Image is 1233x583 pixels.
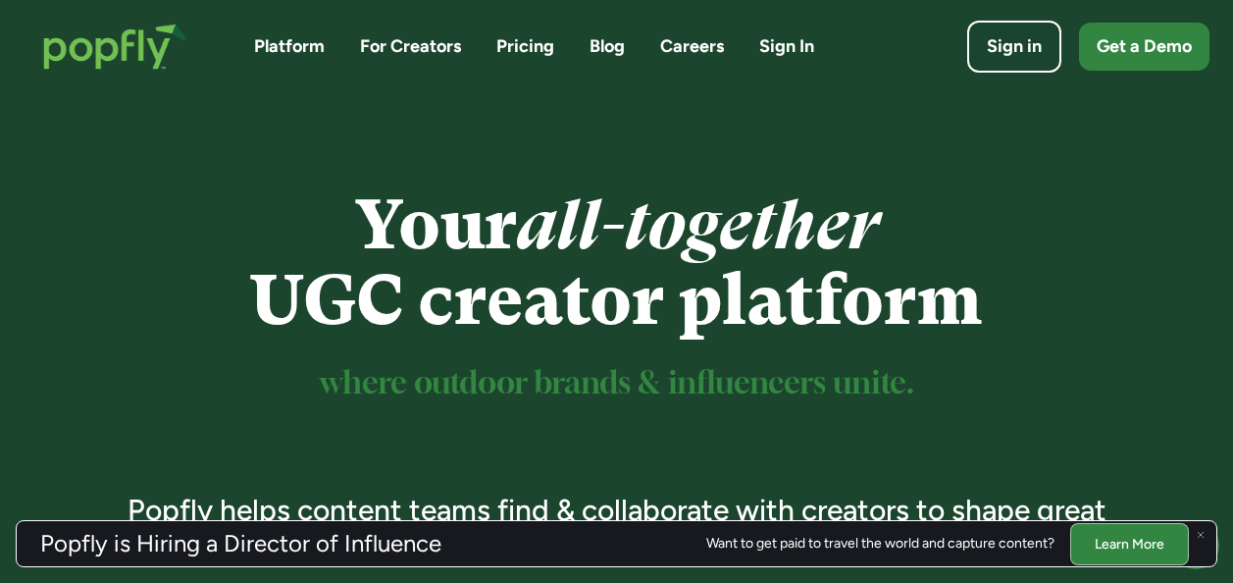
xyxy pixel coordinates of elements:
div: Get a Demo [1097,34,1192,59]
a: Sign in [967,21,1061,73]
a: Learn More [1070,522,1189,564]
h3: Popfly helps content teams find & collaborate with creators to shape great content, together. [99,492,1134,565]
a: For Creators [360,34,461,59]
a: Careers [660,34,724,59]
div: Sign in [987,34,1042,59]
a: Get a Demo [1079,23,1209,71]
h3: Popfly is Hiring a Director of Influence [40,532,441,556]
div: Want to get paid to travel the world and capture content? [706,536,1054,552]
a: Blog [590,34,625,59]
sup: where outdoor brands & influencers unite. [320,369,914,399]
h1: Your UGC creator platform [99,187,1134,339]
a: Sign In [759,34,814,59]
em: all-together [517,185,879,265]
a: Platform [254,34,325,59]
a: Pricing [496,34,554,59]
